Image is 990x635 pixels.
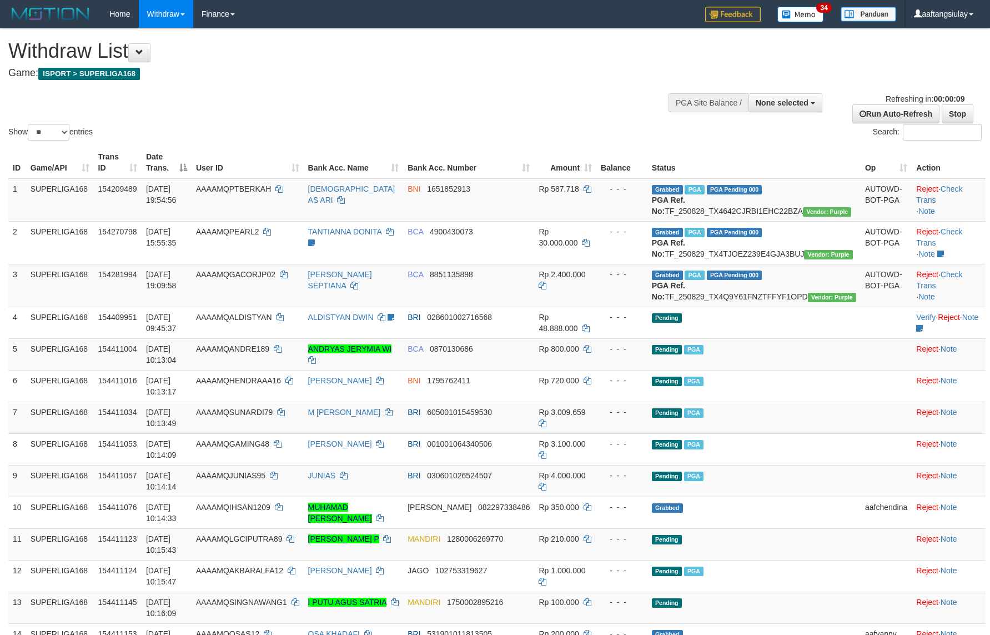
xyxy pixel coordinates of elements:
[26,264,94,307] td: SUPERLIGA168
[94,147,142,178] th: Trans ID: activate to sort column ascending
[8,402,26,433] td: 7
[196,376,281,385] span: AAAAMQHENDRAAA16
[8,221,26,264] td: 2
[652,345,682,354] span: Pending
[941,376,957,385] a: Note
[146,439,177,459] span: [DATE] 10:14:09
[903,124,982,141] input: Search:
[912,592,986,623] td: ·
[596,147,647,178] th: Balance
[196,439,269,448] span: AAAAMQGAMING48
[146,598,177,618] span: [DATE] 10:16:09
[408,270,423,279] span: BCA
[308,344,392,353] a: ANDRYAS JERYMIA WI
[38,68,140,80] span: ISPORT > SUPERLIGA168
[8,528,26,560] td: 11
[539,408,585,417] span: Rp 3.009.659
[196,408,273,417] span: AAAAMQSUNARDI79
[8,178,26,222] td: 1
[98,344,137,353] span: 154411004
[408,598,440,607] span: MANDIRI
[8,68,649,79] h4: Game:
[8,147,26,178] th: ID
[26,465,94,497] td: SUPERLIGA168
[196,344,269,353] span: AAAAMQANDRE189
[916,566,938,575] a: Reject
[912,307,986,338] td: · ·
[916,270,962,290] a: Check Trans
[408,313,420,322] span: BRI
[652,185,683,194] span: Grabbed
[539,227,577,247] span: Rp 30.000.000
[146,313,177,333] span: [DATE] 09:45:37
[912,402,986,433] td: ·
[98,566,137,575] span: 154411124
[8,370,26,402] td: 6
[652,408,682,418] span: Pending
[756,98,808,107] span: None selected
[861,497,912,528] td: aafchendina
[912,465,986,497] td: ·
[146,471,177,491] span: [DATE] 10:14:14
[427,471,492,480] span: Copy 030601026524507 to clipboard
[539,471,585,480] span: Rp 4.000.000
[539,184,579,193] span: Rp 587.718
[26,370,94,402] td: SUPERLIGA168
[685,271,704,280] span: Marked by aafnonsreyleab
[8,592,26,623] td: 13
[652,377,682,386] span: Pending
[26,497,94,528] td: SUPERLIGA168
[601,312,643,323] div: - - -
[652,598,682,608] span: Pending
[918,292,935,301] a: Note
[98,270,137,279] span: 154281994
[146,227,177,247] span: [DATE] 15:55:35
[601,343,643,354] div: - - -
[146,503,177,523] span: [DATE] 10:14:33
[26,307,94,338] td: SUPERLIGA168
[685,185,704,194] span: Marked by aafchhiseyha
[308,184,395,204] a: [DEMOGRAPHIC_DATA] AS ARI
[98,439,137,448] span: 154411053
[427,376,470,385] span: Copy 1795762411 to clipboard
[916,439,938,448] a: Reject
[146,408,177,428] span: [DATE] 10:13:49
[196,313,272,322] span: AAAAMQALDISTYAN
[912,370,986,402] td: ·
[684,440,703,449] span: Marked by aafsengchandara
[808,293,856,302] span: Vendor URL: https://trx4.1velocity.biz
[916,534,938,543] a: Reject
[601,183,643,194] div: - - -
[942,104,973,123] a: Stop
[408,184,420,193] span: BNI
[427,313,492,322] span: Copy 028601002716568 to clipboard
[8,6,93,22] img: MOTION_logo.png
[146,270,177,290] span: [DATE] 19:09:58
[852,104,939,123] a: Run Auto-Refresh
[192,147,304,178] th: User ID: activate to sort column ascending
[8,465,26,497] td: 9
[652,196,685,216] b: PGA Ref. No:
[684,472,703,481] span: Marked by aafsengchandara
[941,344,957,353] a: Note
[916,313,936,322] a: Verify
[601,407,643,418] div: - - -
[308,598,386,607] a: I PUTU AGUS SATRIA
[777,7,824,22] img: Button%20Memo.svg
[684,408,703,418] span: Marked by aafsengchandara
[308,270,372,290] a: [PERSON_NAME] SEPTIANA
[601,269,643,280] div: - - -
[8,497,26,528] td: 10
[308,471,336,480] a: JUNIAS
[196,227,259,236] span: AAAAMQPEARL2
[804,250,852,259] span: Vendor URL: https://trx4.1velocity.biz
[916,344,938,353] a: Reject
[196,503,270,512] span: AAAAMQIHSAN1209
[98,471,137,480] span: 154411057
[427,184,470,193] span: Copy 1651852913 to clipboard
[98,534,137,543] span: 154411123
[8,264,26,307] td: 3
[941,503,957,512] a: Note
[652,271,683,280] span: Grabbed
[146,376,177,396] span: [DATE] 10:13:17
